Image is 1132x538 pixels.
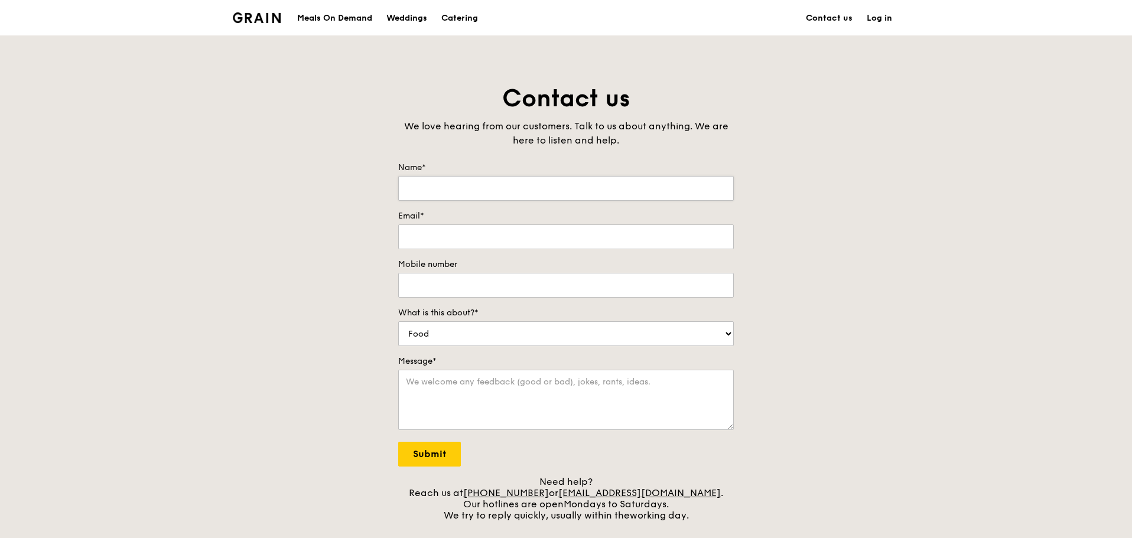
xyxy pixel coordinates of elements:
div: Weddings [386,1,427,36]
label: Message* [398,356,734,367]
div: Meals On Demand [297,1,372,36]
h1: Contact us [398,83,734,115]
a: Contact us [799,1,860,36]
div: Catering [441,1,478,36]
a: Weddings [379,1,434,36]
a: [PHONE_NUMBER] [463,487,549,498]
span: working day. [630,510,689,521]
a: Catering [434,1,485,36]
a: Log in [860,1,899,36]
label: Name* [398,162,734,174]
a: [EMAIL_ADDRESS][DOMAIN_NAME] [558,487,721,498]
div: Need help? Reach us at or . Our hotlines are open We try to reply quickly, usually within the [398,476,734,521]
label: What is this about?* [398,307,734,319]
img: Grain [233,12,281,23]
label: Mobile number [398,259,734,270]
label: Email* [398,210,734,222]
span: Mondays to Saturdays. [564,498,669,510]
input: Submit [398,442,461,467]
div: We love hearing from our customers. Talk to us about anything. We are here to listen and help. [398,119,734,148]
